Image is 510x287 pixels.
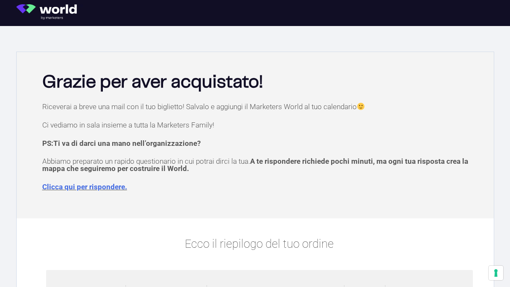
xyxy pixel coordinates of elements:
[42,158,477,172] p: Abbiamo preparato un rapido questionario in cui potrai dirci la tua.
[42,103,477,110] p: Riceverai a breve una mail con il tuo biglietto! Salvalo e aggiungi il Marketers World al tuo cal...
[42,139,201,148] strong: PS:
[42,183,127,191] a: Clicca qui per rispondere.
[42,74,263,91] b: Grazie per aver acquistato!
[357,103,364,110] img: 🙂
[42,122,477,129] p: Ci vediamo in sala insieme a tutta la Marketers Family!
[53,139,201,148] span: Ti va di darci una mano nell’organizzazione?
[42,157,468,173] span: A te rispondere richiede pochi minuti, ma ogni tua risposta crea la mappa che seguiremo per costr...
[489,266,503,280] button: Le tue preferenze relative al consenso per le tecnologie di tracciamento
[46,235,473,253] p: Ecco il riepilogo del tuo ordine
